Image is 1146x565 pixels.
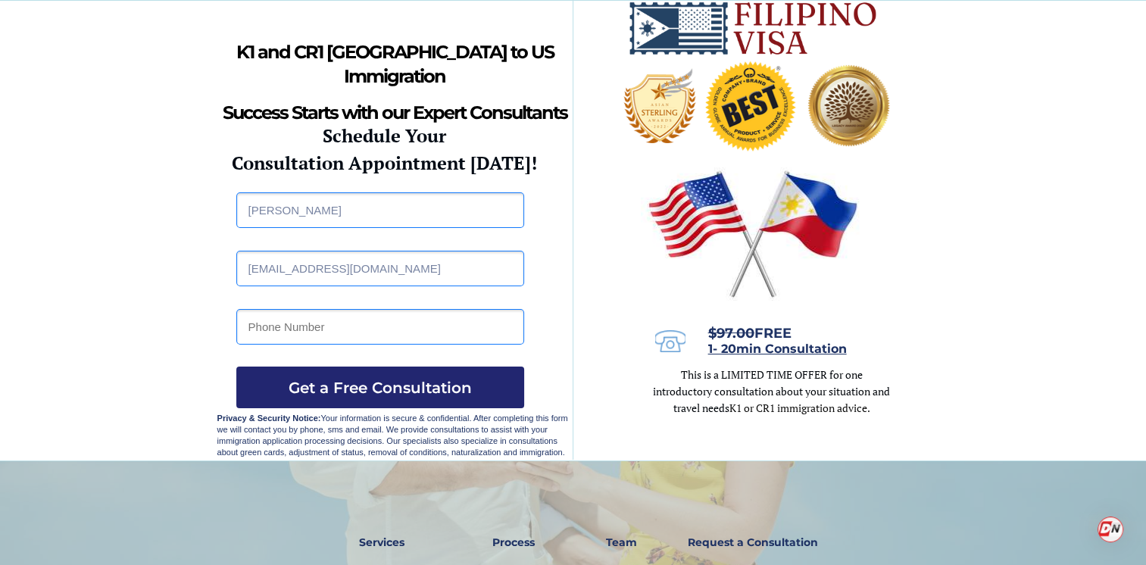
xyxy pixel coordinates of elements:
span: This is a LIMITED TIME OFFER for one introductory consultation about your situation and travel needs [653,367,890,415]
a: Team [596,526,647,560]
input: Full Name [236,192,524,228]
strong: Services [359,535,404,549]
strong: Schedule Your [323,123,446,148]
a: Request a Consultation [681,526,825,560]
span: Your information is secure & confidential. After completing this form we will contact you by phon... [217,414,568,457]
input: Phone Number [236,309,524,345]
strong: Team [606,535,637,549]
span: FREE [708,325,792,342]
strong: Process [492,535,535,549]
span: Get a Free Consultation [236,379,524,397]
strong: Success Starts with our Expert Consultants [223,101,567,123]
button: Get a Free Consultation [236,367,524,408]
a: Services [349,526,415,560]
span: K1 or CR1 immigration advice. [729,401,870,415]
input: Email [236,251,524,286]
a: Process [485,526,542,560]
s: $97.00 [708,325,754,342]
strong: K1 and CR1 [GEOGRAPHIC_DATA] to US Immigration [236,41,554,87]
strong: Privacy & Security Notice: [217,414,321,423]
span: 1- 20min Consultation [708,342,847,356]
a: 1- 20min Consultation [708,343,847,355]
strong: Request a Consultation [688,535,818,549]
strong: Consultation Appointment [DATE]! [232,151,537,175]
